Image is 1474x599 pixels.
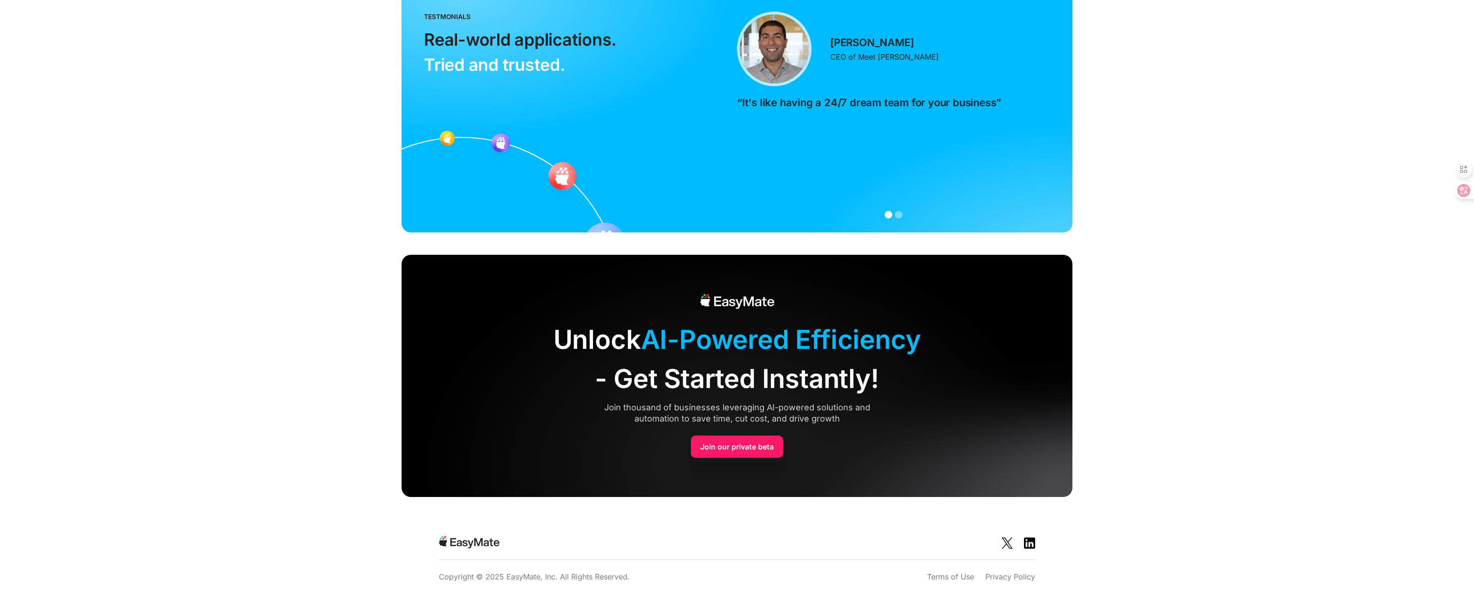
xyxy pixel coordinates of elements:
p: CEO of Meet [PERSON_NAME] [830,51,939,62]
span: Tried and trusted. [424,54,565,75]
span: - Get Started Instantly! [595,359,879,398]
p: Copyright © 2025 EasyMate, Inc. All Rights Reserved. [439,571,630,582]
a: Join our private beta [691,436,783,458]
span: AI-Powered Efficiency [641,324,921,355]
img: Social Icon [1024,538,1035,549]
a: Terms of Use [927,571,974,582]
div: Real-world applications. ‍ [424,27,616,77]
p: [PERSON_NAME] [830,35,914,49]
a: Privacy Policy [985,571,1035,582]
div: Show slide 1 of 2 [885,211,892,218]
div: 1 of 2 [737,12,1050,206]
div: Unlock [413,320,1061,398]
div: testmonials [424,12,471,21]
img: Social Icon [1002,538,1013,549]
div: Show slide 2 of 2 [895,211,902,218]
div: Join thousand of businesses leveraging AI-powered solutions and automation to save time, cut cost... [586,402,888,424]
p: “It's like having a 24/7 dream team for your business” [737,95,1001,109]
div: carousel [737,12,1050,206]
